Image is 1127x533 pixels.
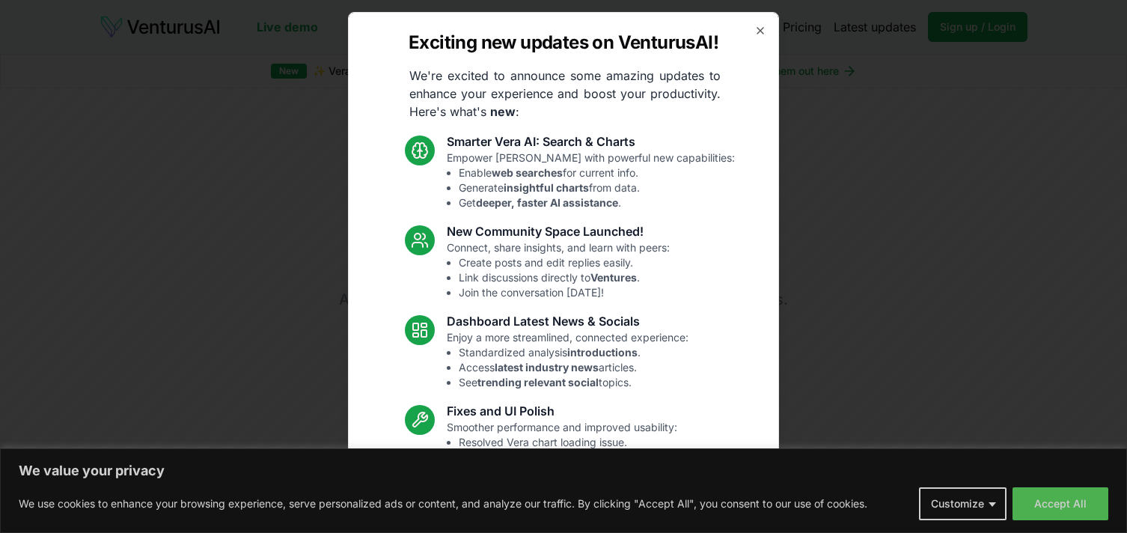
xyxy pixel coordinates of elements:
[492,166,563,179] strong: web searches
[447,312,688,330] h3: Dashboard Latest News & Socials
[409,31,718,55] h2: Exciting new updates on VenturusAI!
[495,361,599,374] strong: latest industry news
[447,240,670,300] p: Connect, share insights, and learn with peers:
[590,271,637,284] strong: Ventures
[447,133,735,150] h3: Smarter Vera AI: Search & Charts
[476,196,618,209] strong: deeper, faster AI assistance
[504,181,589,194] strong: insightful charts
[490,104,516,119] strong: new
[459,465,677,480] li: Enhanced overall UI consistency.
[459,450,677,465] li: Fixed mobile chat & sidebar glitches.
[459,285,670,300] li: Join the conversation [DATE]!
[447,420,677,480] p: Smoother performance and improved usability:
[459,270,670,285] li: Link discussions directly to .
[447,402,677,420] h3: Fixes and UI Polish
[447,330,688,390] p: Enjoy a more streamlined, connected experience:
[459,375,688,390] li: See topics.
[447,222,670,240] h3: New Community Space Launched!
[477,376,599,389] strong: trending relevant social
[459,165,735,180] li: Enable for current info.
[459,345,688,360] li: Standardized analysis .
[447,150,735,210] p: Empower [PERSON_NAME] with powerful new capabilities:
[459,195,735,210] li: Get .
[567,346,638,359] strong: introductions
[459,435,677,450] li: Resolved Vera chart loading issue.
[459,360,688,375] li: Access articles.
[459,255,670,270] li: Create posts and edit replies easily.
[397,67,733,121] p: We're excited to announce some amazing updates to enhance your experience and boost your producti...
[459,180,735,195] li: Generate from data.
